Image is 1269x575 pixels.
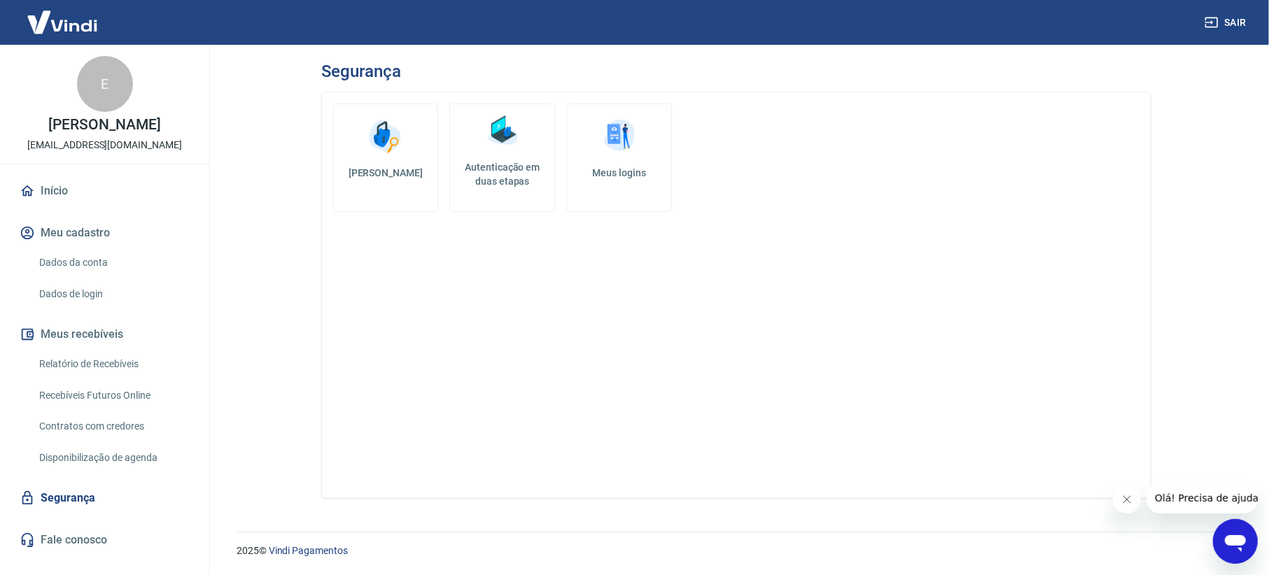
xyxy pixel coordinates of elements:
a: Meus logins [566,104,672,212]
a: Disponibilização de agenda [34,443,192,472]
img: Autenticação em duas etapas [482,110,524,152]
a: Recebíveis Futuros Online [34,381,192,410]
a: [PERSON_NAME] [333,104,439,212]
img: Alterar senha [365,115,407,157]
button: Meu cadastro [17,218,192,248]
a: Dados da conta [34,248,192,277]
span: Olá! Precisa de ajuda? [8,10,118,21]
a: Dados de login [34,280,192,308]
img: Meus logins [598,115,640,157]
div: E [77,56,133,112]
a: Vindi Pagamentos [269,545,348,556]
a: Fale conosco [17,525,192,555]
p: [EMAIL_ADDRESS][DOMAIN_NAME] [27,138,182,152]
button: Sair [1202,10,1252,36]
p: [PERSON_NAME] [48,118,160,132]
h5: Autenticação em duas etapas [456,160,549,188]
h3: Segurança [322,62,401,81]
h5: Meus logins [578,166,660,180]
a: Início [17,176,192,206]
iframe: Fechar mensagem [1113,485,1141,513]
a: Segurança [17,483,192,513]
p: 2025 © [237,544,1235,558]
iframe: Mensagem da empresa [1147,483,1258,513]
a: Relatório de Recebíveis [34,350,192,378]
a: Contratos com credores [34,412,192,441]
a: Autenticação em duas etapas [449,104,555,212]
iframe: Botão para abrir a janela de mensagens [1213,519,1258,564]
button: Meus recebíveis [17,319,192,350]
h5: [PERSON_NAME] [345,166,427,180]
img: Vindi [17,1,108,43]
